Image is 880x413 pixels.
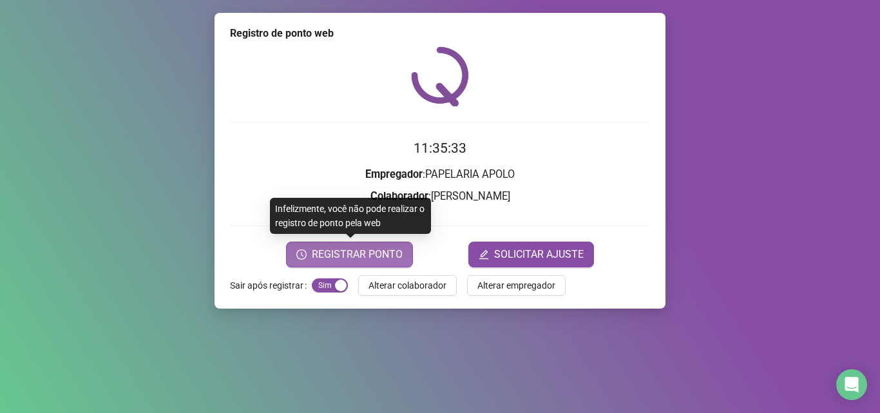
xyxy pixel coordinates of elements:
[270,198,431,234] div: Infelizmente, você não pode realizar o registro de ponto pela web
[312,247,403,262] span: REGISTRAR PONTO
[230,166,650,183] h3: : PAPELARIA APOLO
[365,168,423,180] strong: Empregador
[479,249,489,260] span: edit
[494,247,584,262] span: SOLICITAR AJUSTE
[414,140,466,156] time: 11:35:33
[230,188,650,205] h3: : [PERSON_NAME]
[411,46,469,106] img: QRPoint
[370,190,428,202] strong: Colaborador
[296,249,307,260] span: clock-circle
[230,275,312,296] label: Sair após registrar
[467,275,566,296] button: Alterar empregador
[477,278,555,293] span: Alterar empregador
[230,26,650,41] div: Registro de ponto web
[286,242,413,267] button: REGISTRAR PONTO
[836,369,867,400] div: Open Intercom Messenger
[368,278,446,293] span: Alterar colaborador
[468,242,594,267] button: editSOLICITAR AJUSTE
[358,275,457,296] button: Alterar colaborador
